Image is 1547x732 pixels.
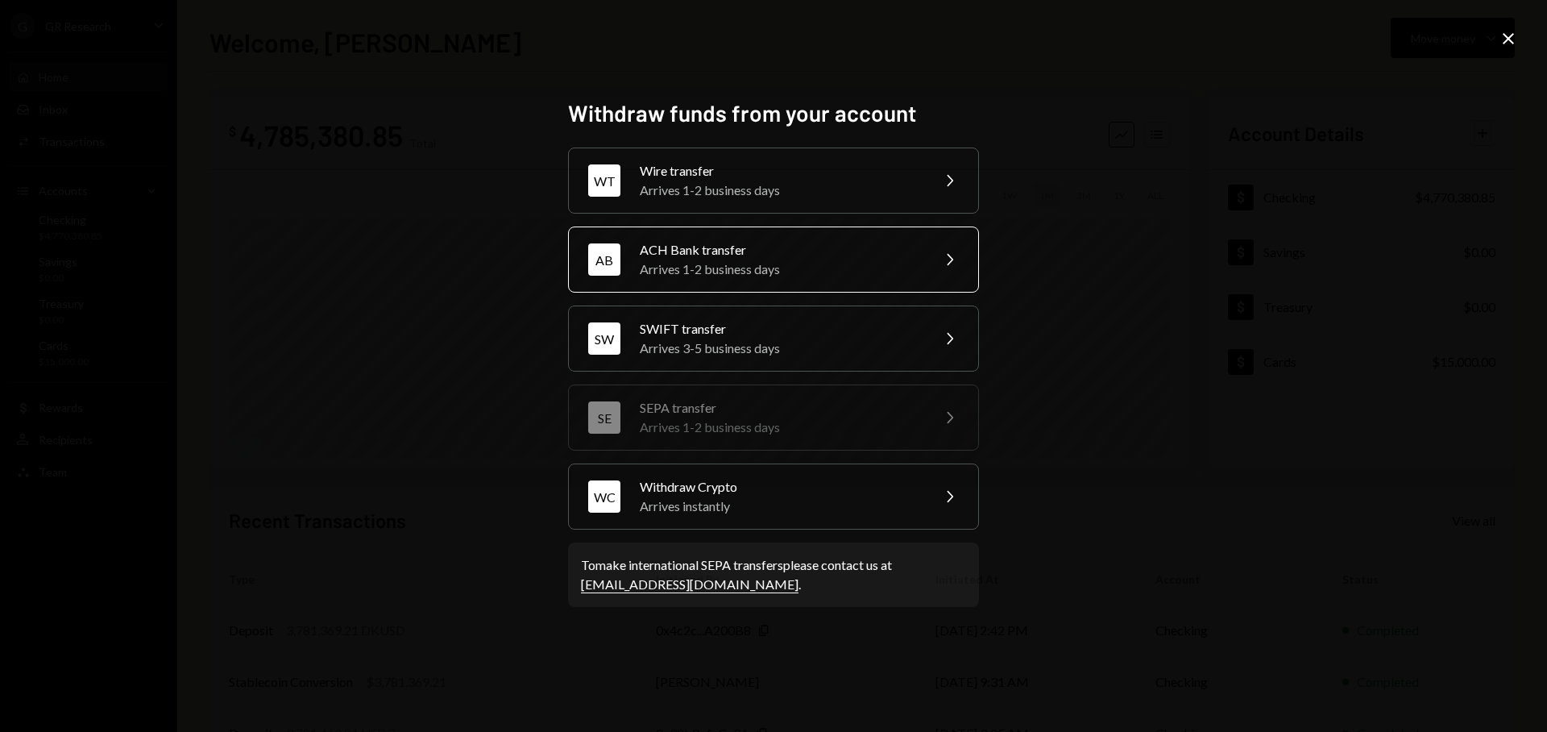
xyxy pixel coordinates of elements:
button: ABACH Bank transferArrives 1-2 business days [568,227,979,293]
h2: Withdraw funds from your account [568,98,979,129]
div: Arrives 1-2 business days [640,260,920,279]
div: Arrives 1-2 business days [640,181,920,200]
button: WCWithdraw CryptoArrives instantly [568,464,979,530]
div: Arrives instantly [640,497,920,516]
div: WC [588,480,620,513]
button: SWSWIFT transferArrives 3-5 business days [568,306,979,372]
div: WT [588,164,620,197]
div: To make international SEPA transfers please contact us at . [581,555,966,594]
a: [EMAIL_ADDRESS][DOMAIN_NAME] [581,576,798,593]
div: Arrives 1-2 business days [640,418,920,437]
div: ACH Bank transfer [640,240,920,260]
div: SW [588,322,620,355]
div: SWIFT transfer [640,319,920,339]
button: SESEPA transferArrives 1-2 business days [568,385,979,451]
div: SE [588,401,620,434]
button: WTWire transferArrives 1-2 business days [568,148,979,214]
div: Arrives 3-5 business days [640,339,920,358]
div: AB [588,243,620,276]
div: Wire transfer [640,161,920,181]
div: SEPA transfer [640,398,920,418]
div: Withdraw Crypto [640,477,920,497]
